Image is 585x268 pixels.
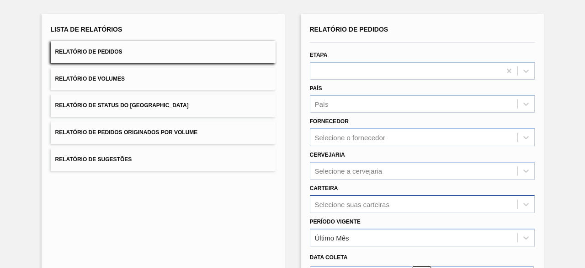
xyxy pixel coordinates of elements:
[310,118,349,125] label: Fornecedor
[310,85,322,92] label: País
[51,26,122,33] span: Lista de Relatórios
[310,219,361,225] label: Período Vigente
[310,152,345,158] label: Cervejaria
[51,121,276,144] button: Relatório de Pedidos Originados por Volume
[310,254,348,261] span: Data coleta
[51,68,276,90] button: Relatório de Volumes
[310,185,338,191] label: Carteira
[55,76,125,82] span: Relatório de Volumes
[315,134,385,142] div: Selecione o fornecedor
[310,26,388,33] span: Relatório de Pedidos
[315,100,329,108] div: País
[310,52,328,58] label: Etapa
[55,102,189,109] span: Relatório de Status do [GEOGRAPHIC_DATA]
[55,49,122,55] span: Relatório de Pedidos
[55,129,198,136] span: Relatório de Pedidos Originados por Volume
[51,148,276,171] button: Relatório de Sugestões
[51,94,276,117] button: Relatório de Status do [GEOGRAPHIC_DATA]
[315,200,389,208] div: Selecione suas carteiras
[55,156,132,163] span: Relatório de Sugestões
[51,41,276,63] button: Relatório de Pedidos
[315,234,349,241] div: Último Mês
[315,167,383,175] div: Selecione a cervejaria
